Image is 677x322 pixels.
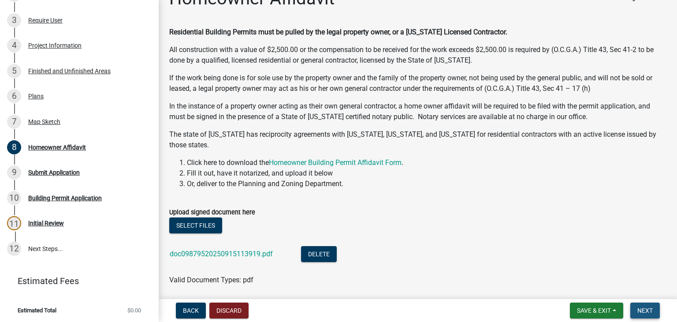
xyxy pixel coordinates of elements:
button: Discard [209,303,249,318]
span: Back [183,307,199,314]
li: Click here to download the . [187,157,666,168]
button: Back [176,303,206,318]
label: Upload signed document here [169,210,255,216]
div: Finished and Unfinished Areas [28,68,111,74]
button: Save & Exit [570,303,623,318]
strong: Residential Building Permits must be pulled by the legal property owner, or a [US_STATE] Licensed... [169,28,507,36]
div: 6 [7,89,21,103]
div: 12 [7,242,21,256]
div: 4 [7,38,21,52]
div: 3 [7,13,21,27]
button: Select files [169,217,222,233]
div: 7 [7,115,21,129]
li: Fill it out, have it notarized, and upload it below [187,168,666,179]
div: 5 [7,64,21,78]
a: Homeowner Building Permit Affidavit Form [269,158,402,167]
div: Homeowner Affidavit [28,144,86,150]
li: Or, deliver to the Planning and Zoning Department. [187,179,666,189]
button: Next [630,303,660,318]
div: Building Permit Application [28,195,102,201]
div: 8 [7,140,21,154]
wm-modal-confirm: Delete Document [301,251,337,259]
div: Require User [28,17,63,23]
p: If the work being done is for sole use by the property owner and the family of the property owner... [169,73,666,94]
p: The state of [US_STATE] has reciprocity agreements with [US_STATE], [US_STATE], and [US_STATE] fo... [169,129,666,150]
span: Valid Document Types: pdf [169,276,253,284]
a: doc09879520250915113919.pdf [170,250,273,258]
div: Project Information [28,42,82,49]
span: Estimated Total [18,307,56,313]
div: Submit Application [28,169,80,176]
div: Map Sketch [28,119,60,125]
div: 9 [7,165,21,180]
div: 10 [7,191,21,205]
div: 11 [7,216,21,230]
button: Delete [301,246,337,262]
span: $0.00 [127,307,141,313]
p: All construction with a value of $2,500.00 or the compensation to be received for the work exceed... [169,45,666,66]
span: Next [637,307,653,314]
div: Plans [28,93,44,99]
a: Estimated Fees [7,272,145,290]
div: Initial Review [28,220,64,226]
p: In the instance of a property owner acting as their own general contractor, a home owner affidavi... [169,101,666,122]
span: Save & Exit [577,307,611,314]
